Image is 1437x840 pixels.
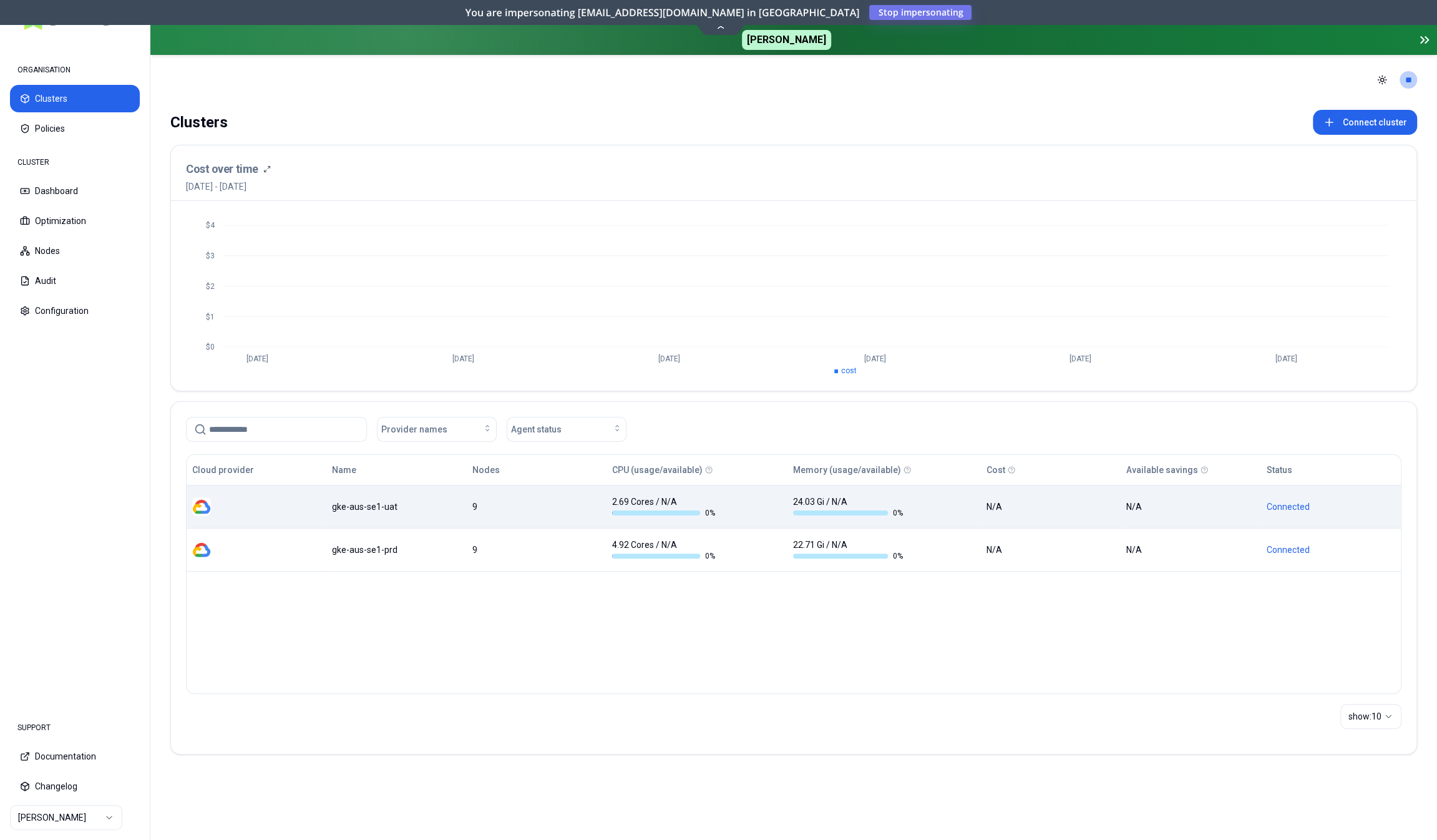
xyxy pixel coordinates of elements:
[192,497,211,516] img: gcp
[1126,457,1198,482] button: Available savings
[612,508,722,518] div: 0 %
[381,423,447,436] span: Provider names
[507,417,626,442] button: Agent status
[1267,501,1395,513] div: Connected
[192,540,211,559] img: gcp
[206,343,215,351] tspan: $0
[1126,544,1255,556] div: N/A
[612,457,703,482] button: CPU (usage/available)
[742,30,831,50] span: [PERSON_NAME]
[793,457,901,482] button: Memory (usage/available)
[986,457,1005,482] button: Cost
[10,115,140,142] button: Policies
[192,457,254,482] button: Cloud provider
[10,150,140,175] div: CLUSTER
[332,544,460,556] div: gke-aus-se1-prd
[472,501,601,513] div: 9
[864,354,885,363] tspan: [DATE]
[472,544,601,556] div: 9
[10,237,140,265] button: Nodes
[658,354,680,363] tspan: [DATE]
[511,423,562,436] span: Agent status
[10,207,140,235] button: Optimization
[612,539,722,561] div: 4.92 Cores / N/A
[793,539,903,561] div: 22.71 Gi / N/A
[186,180,271,193] span: [DATE] - [DATE]
[472,457,500,482] button: Nodes
[986,501,1115,513] div: N/A
[10,773,140,800] button: Changelog
[10,715,140,740] div: SUPPORT
[332,501,460,513] div: gke-aus-se1-uat
[1069,354,1091,363] tspan: [DATE]
[793,551,903,561] div: 0 %
[1267,464,1292,476] div: Status
[186,160,258,178] h3: Cost over time
[246,354,268,363] tspan: [DATE]
[10,57,140,82] div: ORGANISATION
[377,417,497,442] button: Provider names
[206,221,215,230] tspan: $4
[10,297,140,325] button: Configuration
[612,551,722,561] div: 0 %
[10,743,140,770] button: Documentation
[10,85,140,112] button: Clusters
[986,544,1115,556] div: N/A
[206,252,215,260] tspan: $3
[452,354,474,363] tspan: [DATE]
[840,366,856,375] span: cost
[170,110,228,135] div: Clusters
[1313,110,1417,135] button: Connect cluster
[1275,354,1297,363] tspan: [DATE]
[10,177,140,205] button: Dashboard
[793,508,903,518] div: 0 %
[612,496,722,518] div: 2.69 Cores / N/A
[206,282,215,291] tspan: $2
[1267,544,1395,556] div: Connected
[206,312,215,321] tspan: $1
[1126,501,1255,513] div: N/A
[10,267,140,295] button: Audit
[793,496,903,518] div: 24.03 Gi / N/A
[332,457,356,482] button: Name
